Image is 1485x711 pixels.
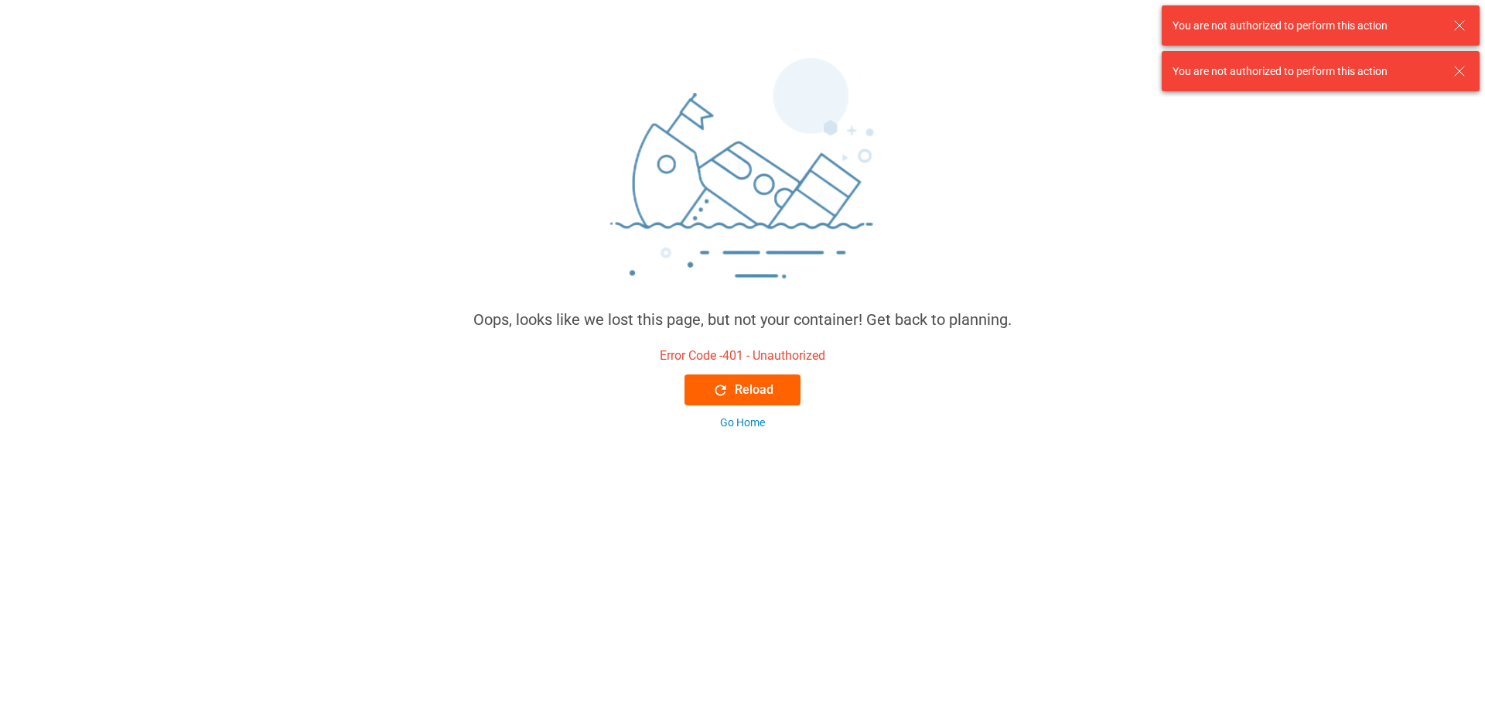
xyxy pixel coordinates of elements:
[1173,18,1439,34] div: You are not authorized to perform this action
[712,381,773,399] div: Reload
[684,415,801,431] button: Go Home
[510,51,975,308] img: sinking_ship.png
[684,374,801,405] button: Reload
[473,308,1012,331] div: Oops, looks like we lost this page, but not your container! Get back to planning.
[1173,63,1439,80] div: You are not authorized to perform this action
[720,415,765,431] div: Go Home
[660,347,825,365] div: Error Code - 401 - Unauthorized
